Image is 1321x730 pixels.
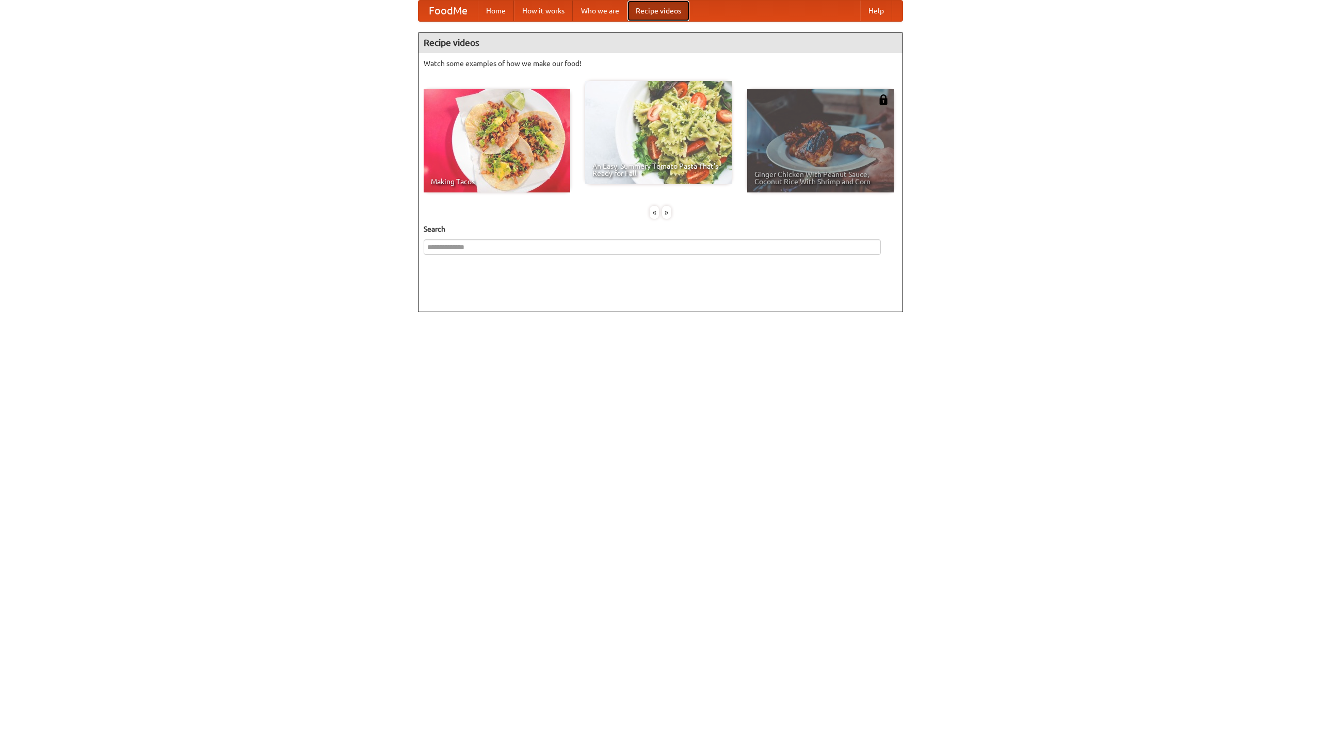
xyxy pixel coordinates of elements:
a: Home [478,1,514,21]
div: » [662,206,671,219]
span: Making Tacos [431,178,563,185]
div: « [650,206,659,219]
img: 483408.png [878,94,889,105]
h4: Recipe videos [418,33,903,53]
a: Recipe videos [627,1,689,21]
a: Help [860,1,892,21]
a: Making Tacos [424,89,570,192]
a: Who we are [573,1,627,21]
h5: Search [424,224,897,234]
a: FoodMe [418,1,478,21]
a: How it works [514,1,573,21]
span: An Easy, Summery Tomato Pasta That's Ready for Fall [592,163,724,177]
a: An Easy, Summery Tomato Pasta That's Ready for Fall [585,81,732,184]
p: Watch some examples of how we make our food! [424,58,897,69]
